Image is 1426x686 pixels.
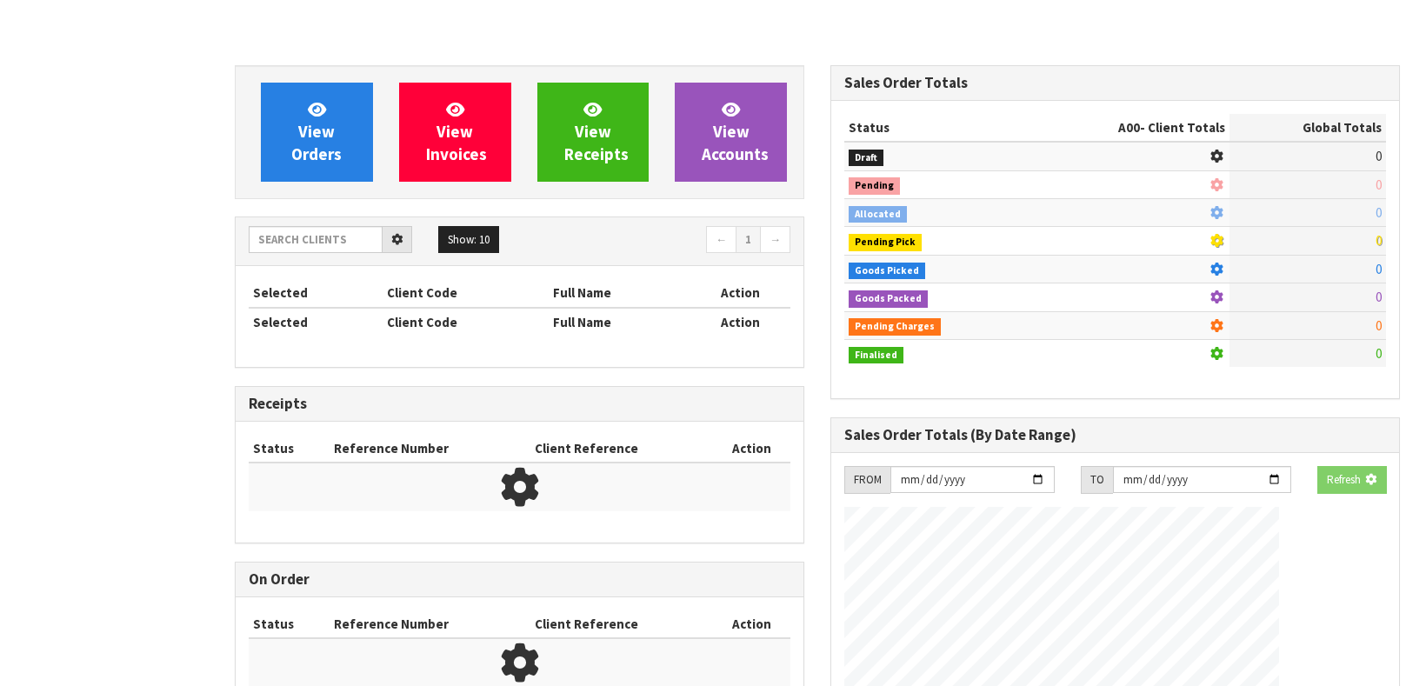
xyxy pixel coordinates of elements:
span: View Orders [291,99,342,164]
th: Action [713,610,791,638]
th: Action [690,308,790,336]
th: - Client Totals [1023,114,1229,142]
button: Refresh [1317,466,1387,494]
div: TO [1081,466,1113,494]
span: Finalised [849,347,903,364]
span: 0 [1376,317,1382,334]
div: FROM [844,466,890,494]
th: Client Code [383,308,550,336]
span: Pending Pick [849,234,922,251]
span: View Accounts [702,99,769,164]
nav: Page navigation [532,226,790,256]
span: 0 [1376,232,1382,249]
span: Goods Picked [849,263,925,280]
th: Status [844,114,1023,142]
span: 0 [1376,204,1382,221]
input: Search clients [249,226,383,253]
th: Selected [249,308,383,336]
a: → [760,226,790,254]
h3: Receipts [249,396,790,412]
span: 0 [1376,176,1382,193]
th: Full Name [549,279,690,307]
h3: Sales Order Totals [844,75,1386,91]
span: Pending [849,177,900,195]
a: ViewOrders [261,83,373,182]
span: Allocated [849,206,907,223]
a: ViewInvoices [399,83,511,182]
th: Client Code [383,279,550,307]
span: A00 [1118,119,1140,136]
th: Client Reference [530,610,713,638]
a: ViewAccounts [675,83,787,182]
th: Selected [249,279,383,307]
span: 0 [1376,289,1382,305]
span: 0 [1376,345,1382,362]
th: Global Totals [1229,114,1386,142]
span: 0 [1376,148,1382,164]
th: Action [713,435,791,463]
th: Status [249,610,330,638]
a: 1 [736,226,761,254]
th: Client Reference [530,435,713,463]
span: Pending Charges [849,318,941,336]
h3: On Order [249,571,790,588]
a: ViewReceipts [537,83,650,182]
span: View Invoices [426,99,487,164]
span: Draft [849,150,883,167]
button: Show: 10 [438,226,499,254]
th: Action [690,279,790,307]
span: 0 [1376,261,1382,277]
a: ← [706,226,736,254]
th: Reference Number [330,610,530,638]
span: View Receipts [564,99,629,164]
h3: Sales Order Totals (By Date Range) [844,427,1386,443]
th: Reference Number [330,435,530,463]
th: Full Name [549,308,690,336]
th: Status [249,435,330,463]
span: Goods Packed [849,290,928,308]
